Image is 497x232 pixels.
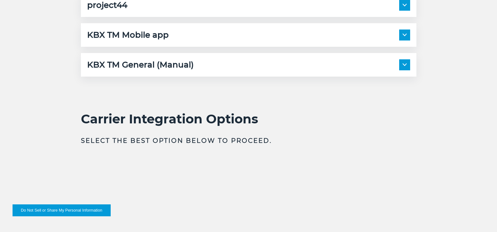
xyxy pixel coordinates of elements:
[81,111,416,127] h2: Carrier Integration Options
[403,34,407,36] img: arrow
[13,204,111,216] button: Do Not Sell or Share My Personal Information
[81,136,416,145] h3: Select the best option below to proceed.
[403,4,407,6] img: arrow
[87,59,194,70] h5: KBX TM General (Manual)
[87,30,169,40] h5: KBX TM Mobile app
[403,63,407,66] img: arrow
